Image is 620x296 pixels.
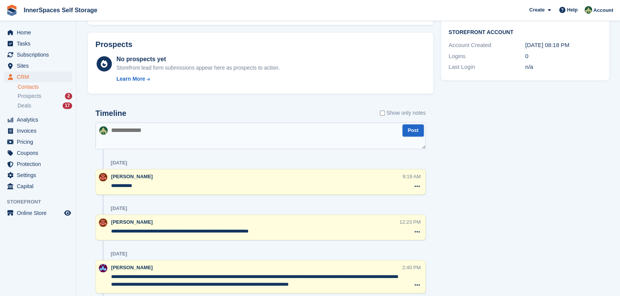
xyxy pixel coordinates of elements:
a: menu [4,49,72,60]
div: 2:40 PM [402,264,420,271]
img: Abby Tilley [99,218,107,227]
button: Post [402,124,424,137]
div: [DATE] [111,205,127,211]
a: Preview store [63,208,72,218]
a: menu [4,38,72,49]
div: 0 [525,52,602,61]
span: Settings [17,170,63,181]
span: Coupons [17,148,63,158]
a: Contacts [18,83,72,91]
input: Show only notes [380,109,385,117]
img: Abby Tilley [99,173,107,181]
a: menu [4,181,72,192]
span: [PERSON_NAME] [111,265,153,270]
a: menu [4,114,72,125]
a: menu [4,148,72,158]
span: CRM [17,72,63,82]
a: Prospects 2 [18,92,72,100]
label: Show only notes [380,109,426,117]
div: n/a [525,63,602,72]
div: [DATE] [111,251,127,257]
img: Paula Amey [584,6,592,14]
span: Pricing [17,137,63,147]
div: Logins [449,52,525,61]
span: Subscriptions [17,49,63,60]
span: Tasks [17,38,63,49]
div: [DATE] [111,160,127,166]
a: menu [4,159,72,169]
img: Paula Amey [99,126,108,135]
span: Help [567,6,578,14]
span: Capital [17,181,63,192]
a: menu [4,72,72,82]
div: 17 [63,102,72,109]
span: Account [593,7,613,14]
h2: Storefront Account [449,28,602,36]
a: menu [4,170,72,181]
span: Prospects [18,93,41,100]
span: Home [17,27,63,38]
img: Paul Allo [99,264,107,272]
a: menu [4,60,72,71]
h2: Prospects [95,40,132,49]
div: No prospects yet [116,55,280,64]
div: 9:19 AM [402,173,421,180]
div: Last Login [449,63,525,72]
a: Learn More [116,75,280,83]
div: 12:23 PM [399,218,421,226]
span: Invoices [17,125,63,136]
div: Account Created [449,41,525,50]
h2: Timeline [95,109,126,118]
div: Storefront lead form submissions appear here as prospects to action. [116,64,280,72]
img: stora-icon-8386f47178a22dfd0bd8f6a31ec36ba5ce8667c1dd55bd0f319d3a0aa187defe.svg [6,5,18,16]
span: Create [529,6,544,14]
span: Sites [17,60,63,71]
a: Deals 17 [18,102,72,110]
div: Learn More [116,75,145,83]
a: menu [4,27,72,38]
span: [PERSON_NAME] [111,174,153,179]
span: Analytics [17,114,63,125]
span: Deals [18,102,31,109]
div: 2 [65,93,72,99]
a: menu [4,137,72,147]
span: [PERSON_NAME] [111,219,153,225]
span: Online Store [17,208,63,218]
a: menu [4,125,72,136]
a: menu [4,208,72,218]
span: Storefront [7,198,76,206]
a: InnerSpaces Self Storage [21,4,100,16]
div: [DATE] 08:18 PM [525,41,602,50]
span: Protection [17,159,63,169]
